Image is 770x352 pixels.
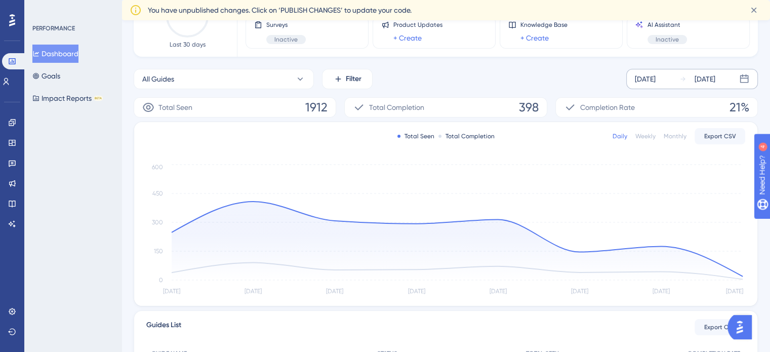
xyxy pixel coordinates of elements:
div: Daily [613,132,627,140]
button: Export CSV [695,128,745,144]
span: Knowledge Base [520,21,568,29]
tspan: [DATE] [245,288,262,295]
span: Guides List [146,319,181,335]
div: Total Completion [438,132,495,140]
span: Surveys [266,21,306,29]
span: Export CSV [704,132,736,140]
tspan: [DATE] [326,288,343,295]
span: Inactive [656,35,679,44]
span: Export CSV [704,323,736,331]
tspan: 600 [152,163,163,170]
span: You have unpublished changes. Click on ‘PUBLISH CHANGES’ to update your code. [148,4,412,16]
div: PERFORMANCE [32,24,75,32]
div: [DATE] [635,73,656,85]
div: Monthly [664,132,686,140]
span: Total Completion [369,101,424,113]
a: + Create [520,32,549,44]
a: + Create [393,32,422,44]
button: Filter [322,69,373,89]
div: Total Seen [397,132,434,140]
span: Completion Rate [580,101,635,113]
span: All Guides [142,73,174,85]
span: 398 [519,99,539,115]
tspan: 450 [152,190,163,197]
tspan: 150 [154,248,163,255]
button: Goals [32,67,60,85]
tspan: [DATE] [571,288,588,295]
span: Last 30 days [170,41,206,49]
tspan: 0 [159,277,163,284]
tspan: [DATE] [726,288,743,295]
span: Product Updates [393,21,442,29]
span: AI Assistant [647,21,687,29]
text: 1,008 [178,11,197,21]
span: 21% [730,99,749,115]
span: Total Seen [158,101,192,113]
span: Need Help? [24,3,63,15]
tspan: [DATE] [490,288,507,295]
button: Export CSV [695,319,745,335]
div: [DATE] [695,73,715,85]
div: BETA [94,96,103,101]
tspan: [DATE] [653,288,670,295]
button: Dashboard [32,45,78,63]
tspan: [DATE] [408,288,425,295]
tspan: 300 [152,219,163,226]
div: 4 [70,5,73,13]
button: Impact ReportsBETA [32,89,103,107]
button: All Guides [134,69,314,89]
span: Filter [346,73,361,85]
tspan: [DATE] [163,288,180,295]
span: Inactive [274,35,298,44]
div: Weekly [635,132,656,140]
iframe: UserGuiding AI Assistant Launcher [727,312,758,342]
span: 1912 [305,99,328,115]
